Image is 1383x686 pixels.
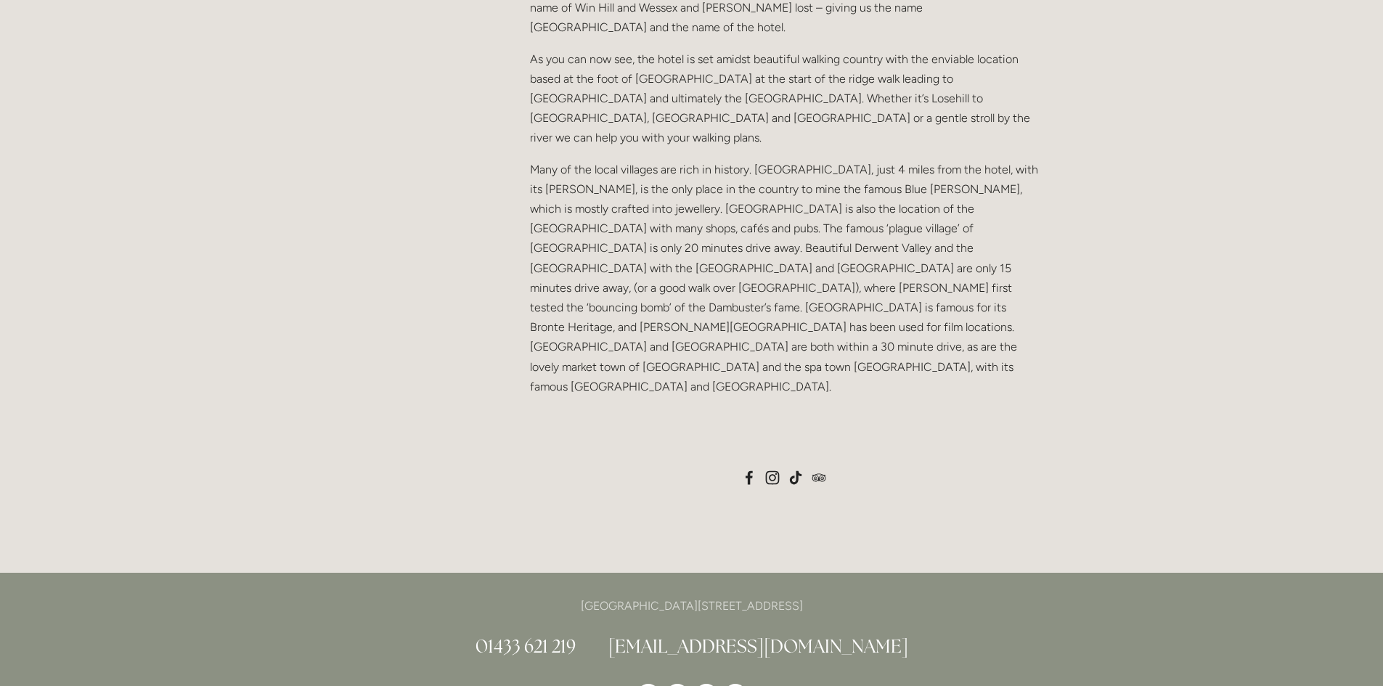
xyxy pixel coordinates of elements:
[530,49,1039,148] p: As you can now see, the hotel is set amidst beautiful walking country with the enviable location ...
[788,470,803,485] a: TikTok
[742,470,756,485] a: Losehill House Hotel & Spa
[345,596,1039,616] p: [GEOGRAPHIC_DATA][STREET_ADDRESS]
[608,634,908,658] a: [EMAIL_ADDRESS][DOMAIN_NAME]
[765,470,780,485] a: Instagram
[476,634,576,658] a: 01433 621 219
[812,470,826,485] a: TripAdvisor
[530,160,1039,396] p: Many of the local villages are rich in history. [GEOGRAPHIC_DATA], just 4 miles from the hotel, w...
